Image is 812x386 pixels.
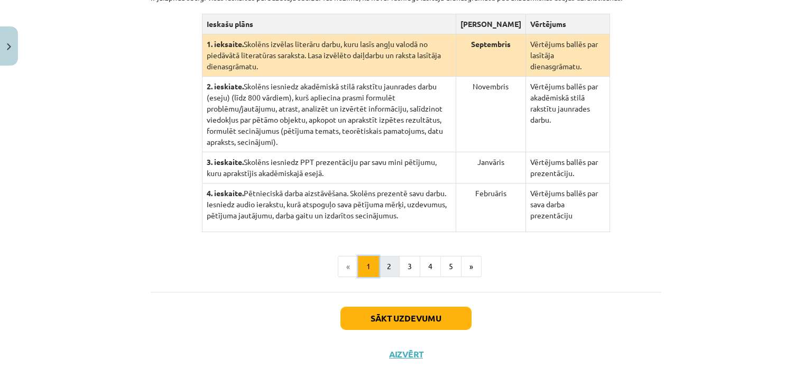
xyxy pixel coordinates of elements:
td: Novembris [456,77,525,152]
td: Vērtējums ballēs par lasītāja dienasgrāmatu. [525,34,610,77]
td: Skolēns iesniedz akadēmiskā stilā rakstītu jaunrades darbu (eseju) (līdz 800 vārdiem), kurš aplie... [202,77,456,152]
td: Vērtējums ballēs par sava darba prezentāciju [525,183,610,232]
strong: 3. ieskaite. [207,157,244,167]
nav: Page navigation example [151,256,661,277]
th: [PERSON_NAME] [456,14,525,34]
td: Janvāris [456,152,525,183]
button: 4 [420,256,441,277]
strong: 4. ieskaite. [207,188,244,198]
button: 3 [399,256,420,277]
th: Ieskašu plāns [202,14,456,34]
button: Aizvērt [386,349,426,360]
p: Pētnieciskā darba aizstāvēšana. Skolēns prezentē savu darbu. Iesniedz audio ierakstu, kurā atspog... [207,188,451,221]
button: 2 [379,256,400,277]
td: Vērtējums ballēs par akadēmiskā stilā rakstītu jaunrades darbu. [525,77,610,152]
strong: 1. ieksaite. [207,39,244,49]
th: Vērtējums [525,14,610,34]
button: 5 [440,256,462,277]
p: Februāris [460,188,521,199]
strong: Septembris [471,39,511,49]
strong: 2. ieskiate. [207,81,244,91]
button: Sākt uzdevumu [340,307,472,330]
td: Vērtējums ballēs par prezentāciju. [525,152,610,183]
td: Skolēns izvēlas literāru darbu, kuru lasīs angļu valodā no piedāvātā literatūras saraksta. Lasa i... [202,34,456,77]
img: icon-close-lesson-0947bae3869378f0d4975bcd49f059093ad1ed9edebbc8119c70593378902aed.svg [7,43,11,50]
button: » [461,256,482,277]
button: 1 [358,256,379,277]
td: Skolēns iesniedz PPT prezentāciju par savu mini pētījumu, kuru aprakstījis akadēmiskajā esejā. [202,152,456,183]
